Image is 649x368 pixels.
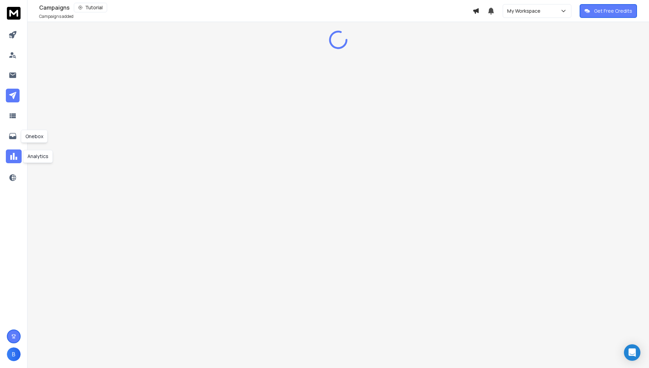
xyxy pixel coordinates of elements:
button: B [7,347,21,361]
p: Campaigns added [39,14,73,19]
p: My Workspace [507,8,543,14]
button: Tutorial [74,3,107,12]
div: Campaigns [39,3,472,12]
p: Get Free Credits [594,8,632,14]
div: Onebox [21,130,48,143]
div: Analytics [23,150,53,163]
div: Open Intercom Messenger [624,344,640,361]
button: Get Free Credits [580,4,637,18]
